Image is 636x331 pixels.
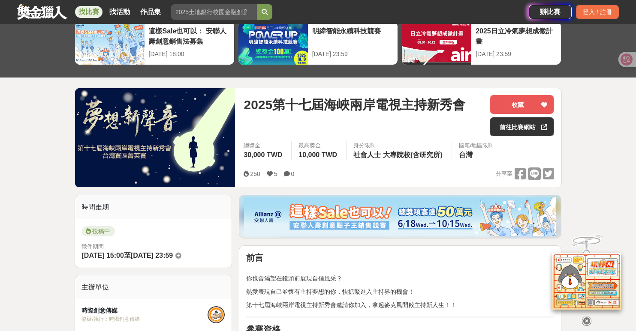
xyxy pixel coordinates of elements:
[490,117,554,136] a: 前往比賽網站
[246,253,263,262] strong: 前言
[75,6,102,18] a: 找比賽
[312,50,393,59] div: [DATE] 23:59
[353,151,381,158] span: 社會人士
[496,167,512,180] span: 分享至
[476,50,557,59] div: [DATE] 23:59
[244,95,465,114] span: 2025第十七屆海峽兩岸電視主持新秀會
[552,252,621,309] img: d2146d9a-e6f6-4337-9592-8cefde37ba6b.png
[244,197,556,236] img: dcc59076-91c0-4acb-9c6b-a1d413182f46.png
[171,4,257,20] input: 2025土地銀行校園金融創意挑戰賽：從你出發 開啟智慧金融新頁
[401,21,561,65] a: 2025日立冷氣夢想成徵計畫[DATE] 23:59
[137,6,164,18] a: 作品集
[383,151,443,158] span: 大專院校(含研究所)
[75,21,235,65] a: 這樣Sale也可以： 安聯人壽創意銷售法募集[DATE] 18:00
[124,252,131,259] span: 至
[490,95,554,114] button: 收藏
[353,141,445,150] div: 身分限制
[274,170,277,177] span: 5
[149,50,230,59] div: [DATE] 18:00
[459,151,473,158] span: 台灣
[131,252,173,259] span: [DATE] 23:59
[82,252,124,259] span: [DATE] 15:00
[459,141,494,150] div: 國籍/地區限制
[298,151,337,158] span: 10,000 TWD
[529,5,572,19] a: 辦比賽
[291,170,295,177] span: 0
[246,287,554,296] p: 熱愛表現自己並懷有主持夢想的你，快抓緊進入主持界的機會！
[476,26,557,45] div: 2025日立冷氣夢想成徵計畫
[244,141,284,150] span: 總獎金
[149,26,230,45] div: 這樣Sale也可以： 安聯人壽創意銷售法募集
[312,26,393,45] div: 明緯智能永續科技競賽
[75,195,232,219] div: 時間走期
[576,5,619,19] div: 登入 / 註冊
[106,6,133,18] a: 找活動
[244,151,282,158] span: 30,000 TWD
[82,243,104,250] span: 徵件期間
[250,170,260,177] span: 250
[82,306,208,315] div: 時際創意傳媒
[75,275,232,299] div: 主辦單位
[246,301,554,310] p: 第十七屆海峽兩岸電視主持新秀會邀請你加入，拿起麥克風開啟主持新人生！！
[82,226,115,236] span: 投稿中
[298,141,339,150] span: 最高獎金
[82,315,208,323] div: 協辦/執行： 時際創意傳媒
[246,265,554,283] p: 你也曾渴望在鏡頭前展現自信風采？
[75,88,235,187] img: Cover Image
[238,21,398,65] a: 明緯智能永續科技競賽[DATE] 23:59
